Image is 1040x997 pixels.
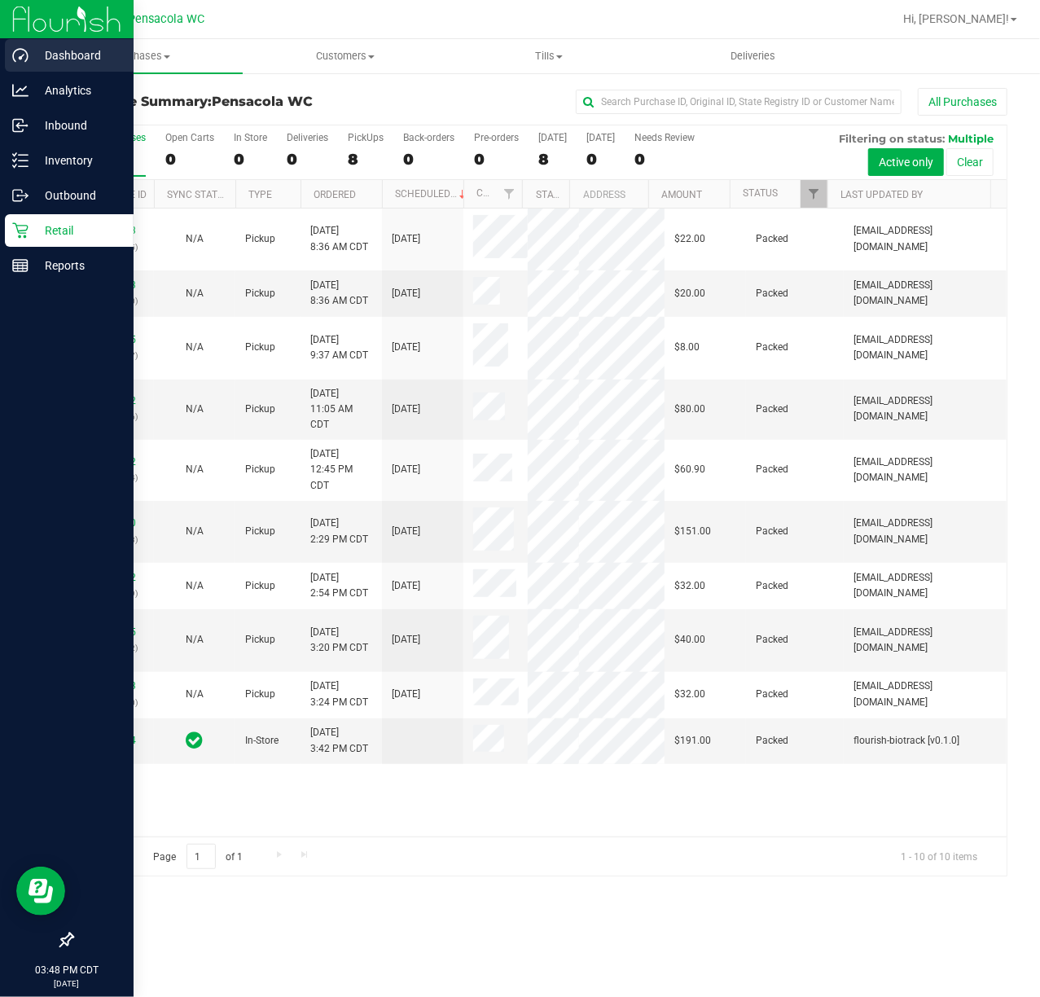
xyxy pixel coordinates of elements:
span: [EMAIL_ADDRESS][DOMAIN_NAME] [854,679,997,709]
span: [DATE] [392,524,420,539]
span: flourish-biotrack [v0.1.0] [854,733,959,749]
span: Packed [756,402,788,417]
span: $32.00 [674,687,705,702]
span: [DATE] 2:29 PM CDT [310,516,368,547]
inline-svg: Retail [12,222,29,239]
a: Tills [447,39,651,73]
inline-svg: Inbound [12,117,29,134]
div: Pre-orders [474,132,519,143]
span: [EMAIL_ADDRESS][DOMAIN_NAME] [854,516,997,547]
span: Pickup [245,231,275,247]
span: $32.00 [674,578,705,594]
span: [EMAIL_ADDRESS][DOMAIN_NAME] [854,570,997,601]
div: 0 [403,150,454,169]
a: Amount [661,189,702,200]
span: [DATE] 12:45 PM CDT [310,446,372,494]
span: Not Applicable [186,288,204,299]
a: Filter [801,180,827,208]
a: Sync Status [167,189,230,200]
span: Filtering on status: [839,132,945,145]
span: [DATE] 2:54 PM CDT [310,570,368,601]
span: Pickup [245,632,275,648]
button: N/A [186,687,204,702]
span: [DATE] [392,231,420,247]
span: Not Applicable [186,233,204,244]
p: Inbound [29,116,126,135]
p: Dashboard [29,46,126,65]
button: Clear [946,148,994,176]
button: N/A [186,286,204,301]
span: [DATE] [392,340,420,355]
p: Reports [29,256,126,275]
p: Inventory [29,151,126,170]
span: Packed [756,286,788,301]
span: [DATE] 3:24 PM CDT [310,679,368,709]
input: 1 [186,844,216,869]
span: [EMAIL_ADDRESS][DOMAIN_NAME] [854,393,997,424]
span: Packed [756,524,788,539]
span: Packed [756,687,788,702]
span: Not Applicable [186,341,204,353]
div: Deliveries [287,132,328,143]
span: In-Store [245,733,279,749]
span: [DATE] 3:42 PM CDT [310,725,368,756]
div: Back-orders [403,132,454,143]
h3: Purchase Summary: [72,94,384,109]
button: N/A [186,231,204,247]
span: [EMAIL_ADDRESS][DOMAIN_NAME] [854,332,997,363]
p: Outbound [29,186,126,205]
inline-svg: Reports [12,257,29,274]
div: 0 [287,150,328,169]
span: Page of 1 [139,844,257,869]
button: N/A [186,632,204,648]
span: [DATE] [392,462,420,477]
span: $80.00 [674,402,705,417]
a: Purchases [39,39,243,73]
span: Tills [448,49,650,64]
button: All Purchases [918,88,1007,116]
span: Not Applicable [186,580,204,591]
span: Pensacola WC [128,12,204,26]
span: Packed [756,231,788,247]
span: In Sync [186,729,204,752]
div: 0 [165,150,214,169]
th: Address [569,180,648,209]
span: Pickup [245,687,275,702]
a: State Registry ID [536,189,621,200]
p: [DATE] [7,977,126,990]
button: N/A [186,402,204,417]
span: $60.90 [674,462,705,477]
span: $151.00 [674,524,711,539]
div: PickUps [348,132,384,143]
div: 0 [234,150,267,169]
span: Customers [244,49,445,64]
button: Active only [868,148,944,176]
div: 8 [348,150,384,169]
span: [DATE] [392,402,420,417]
a: Deliveries [651,39,854,73]
span: [EMAIL_ADDRESS][DOMAIN_NAME] [854,455,997,485]
span: [DATE] [392,632,420,648]
span: [EMAIL_ADDRESS][DOMAIN_NAME] [854,278,997,309]
span: [DATE] [392,687,420,702]
span: [DATE] 8:36 AM CDT [310,223,368,254]
span: $191.00 [674,733,711,749]
span: [DATE] 9:37 AM CDT [310,332,368,363]
span: $40.00 [674,632,705,648]
span: [DATE] [392,578,420,594]
div: [DATE] [586,132,615,143]
span: Packed [756,632,788,648]
inline-svg: Analytics [12,82,29,99]
a: Scheduled [395,188,469,200]
p: 03:48 PM CDT [7,963,126,977]
span: [DATE] 8:36 AM CDT [310,278,368,309]
span: Pickup [245,286,275,301]
span: 1 - 10 of 10 items [888,844,990,868]
span: Pickup [245,578,275,594]
span: Not Applicable [186,403,204,415]
inline-svg: Outbound [12,187,29,204]
div: 0 [586,150,615,169]
p: Retail [29,221,126,240]
a: Type [248,189,272,200]
button: N/A [186,524,204,539]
